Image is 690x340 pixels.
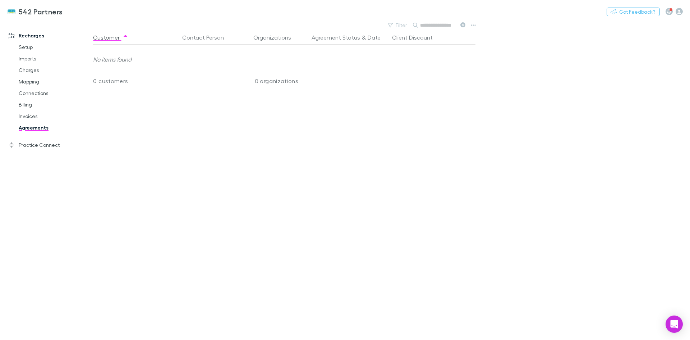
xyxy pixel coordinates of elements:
button: Organizations [253,30,300,45]
button: Client Discount [392,30,441,45]
a: Mapping [11,76,97,87]
a: Charges [11,64,97,76]
a: Recharges [1,30,97,41]
button: Got Feedback? [607,8,660,16]
div: Open Intercom Messenger [666,316,683,333]
button: Customer [93,30,128,45]
img: 542 Partners's Logo [7,7,16,16]
a: Practice Connect [1,139,97,151]
div: 0 organizations [244,74,309,88]
a: Billing [11,99,97,110]
h3: 542 Partners [19,7,63,16]
a: 542 Partners [3,3,67,20]
a: Invoices [11,110,97,122]
a: Agreements [11,122,97,133]
button: Date [368,30,381,45]
div: No items found [93,45,483,74]
a: Setup [11,41,97,53]
button: Filter [384,21,411,30]
a: Connections [11,87,97,99]
button: Agreement Status [312,30,360,45]
div: 0 customers [93,74,179,88]
button: Contact Person [182,30,233,45]
a: Imports [11,53,97,64]
div: & [312,30,386,45]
